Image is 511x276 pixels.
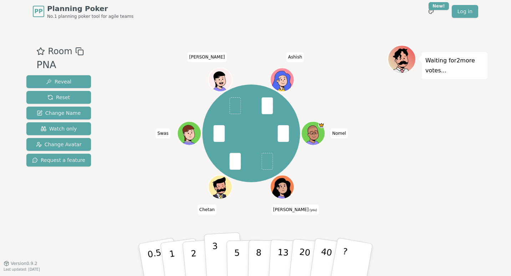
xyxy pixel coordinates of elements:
[330,128,348,138] span: Click to change your name
[36,45,45,58] button: Add as favourite
[425,56,484,76] p: Waiting for 2 more votes...
[37,109,81,117] span: Change Name
[26,154,91,167] button: Request a feature
[26,75,91,88] button: Reveal
[425,5,437,18] button: New!
[26,91,91,104] button: Reset
[26,122,91,135] button: Watch only
[156,128,170,138] span: Click to change your name
[46,78,71,85] span: Reveal
[33,4,133,19] a: PPPlanning PokerNo.1 planning poker tool for agile teams
[36,58,84,72] div: PNA
[47,4,133,14] span: Planning Poker
[198,205,217,215] span: Click to change your name
[429,2,449,10] div: New!
[318,122,324,128] span: Nomel is the host
[286,52,304,62] span: Click to change your name
[11,261,37,266] span: Version 0.9.2
[4,261,37,266] button: Version0.9.2
[187,52,227,62] span: Click to change your name
[4,267,40,271] span: Last updated: [DATE]
[271,205,319,215] span: Click to change your name
[36,141,82,148] span: Change Avatar
[41,125,77,132] span: Watch only
[32,157,85,164] span: Request a feature
[26,138,91,151] button: Change Avatar
[271,176,293,198] button: Click to change your avatar
[309,209,317,212] span: (you)
[47,94,70,101] span: Reset
[26,107,91,119] button: Change Name
[47,14,133,19] span: No.1 planning poker tool for agile teams
[48,45,72,58] span: Room
[34,7,42,16] span: PP
[452,5,478,18] a: Log in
